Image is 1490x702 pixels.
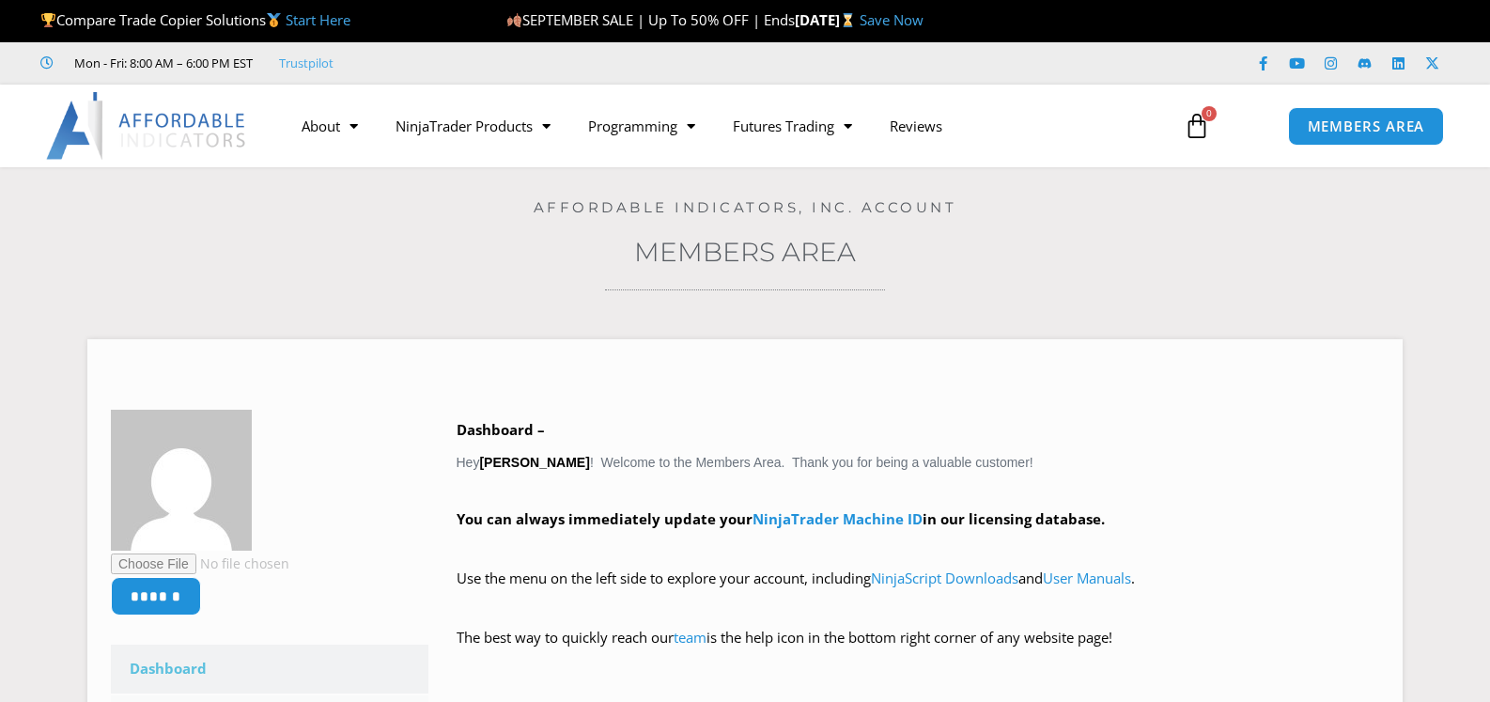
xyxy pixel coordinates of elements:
a: About [283,104,377,148]
a: NinjaScript Downloads [871,569,1018,587]
a: Programming [569,104,714,148]
img: ⌛ [841,13,855,27]
img: 🏆 [41,13,55,27]
a: NinjaTrader Machine ID [753,509,923,528]
img: LogoAI | Affordable Indicators – NinjaTrader [46,92,248,160]
a: Dashboard [111,645,428,694]
strong: You can always immediately update your in our licensing database. [457,509,1105,528]
img: 🍂 [507,13,521,27]
p: Use the menu on the left side to explore your account, including and . [457,566,1380,618]
span: MEMBERS AREA [1308,119,1425,133]
a: Affordable Indicators, Inc. Account [534,198,957,216]
nav: Menu [283,104,1162,148]
strong: [DATE] [795,10,860,29]
a: NinjaTrader Products [377,104,569,148]
a: Save Now [860,10,923,29]
span: Compare Trade Copier Solutions [40,10,350,29]
a: User Manuals [1043,569,1131,587]
strong: [PERSON_NAME] [479,455,589,470]
a: Trustpilot [279,52,334,74]
a: MEMBERS AREA [1288,107,1445,146]
img: 96ad98910ef4b5f3b97ad707d2cd1c54329853983ac23a6e8847aefa9980f1e7 [111,410,252,551]
span: 0 [1202,106,1217,121]
a: Futures Trading [714,104,871,148]
div: Hey ! Welcome to the Members Area. Thank you for being a valuable customer! [457,417,1380,678]
a: Reviews [871,104,961,148]
span: Mon - Fri: 8:00 AM – 6:00 PM EST [70,52,253,74]
img: 🥇 [267,13,281,27]
span: SEPTEMBER SALE | Up To 50% OFF | Ends [506,10,795,29]
a: 0 [1156,99,1238,153]
a: Members Area [634,236,856,268]
b: Dashboard – [457,420,545,439]
a: team [674,628,706,647]
a: Start Here [286,10,350,29]
p: The best way to quickly reach our is the help icon in the bottom right corner of any website page! [457,625,1380,678]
